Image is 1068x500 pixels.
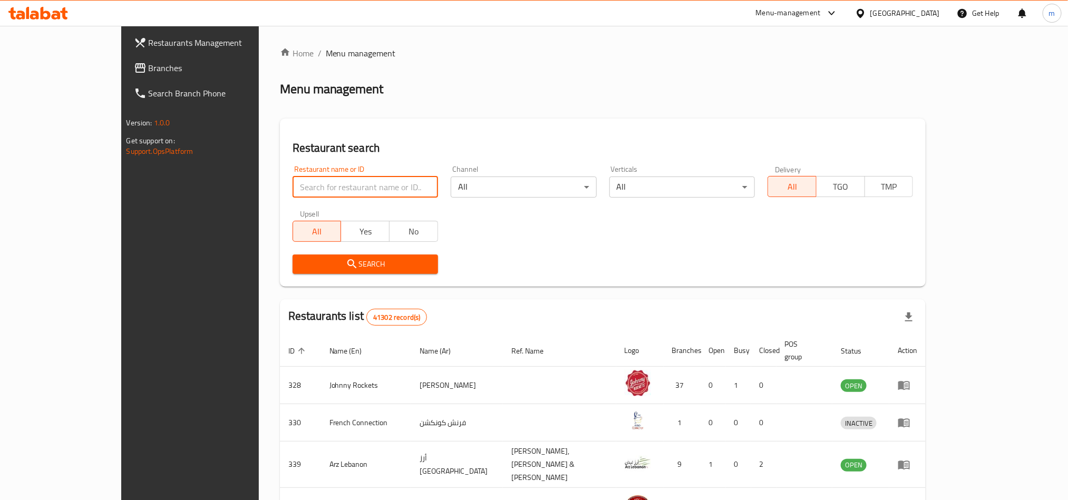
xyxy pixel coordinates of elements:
div: Total records count [366,309,427,326]
td: 0 [701,404,726,442]
span: OPEN [841,380,867,392]
h2: Restaurants list [288,308,428,326]
td: 9 [664,442,701,488]
span: Branches [149,62,291,74]
span: 1.0.0 [154,116,170,130]
button: TGO [816,176,865,197]
div: All [609,177,755,198]
a: Search Branch Phone [125,81,299,106]
span: ID [288,345,308,357]
span: TMP [869,179,909,194]
span: No [394,224,434,239]
td: 37 [664,367,701,404]
div: Menu [898,379,917,391]
td: 1 [664,404,701,442]
h2: Menu management [280,81,384,97]
span: INACTIVE [841,417,877,429]
span: Search Branch Phone [149,87,291,100]
td: 330 [280,404,321,442]
h2: Restaurant search [293,140,914,156]
span: Search [301,258,430,271]
div: Menu [898,416,917,429]
span: Yes [345,224,385,239]
nav: breadcrumb [280,47,926,60]
div: [GEOGRAPHIC_DATA] [870,7,940,19]
a: Support.OpsPlatform [127,144,193,158]
td: [PERSON_NAME] [411,367,503,404]
th: Closed [751,335,776,367]
li: / [318,47,322,60]
input: Search for restaurant name or ID.. [293,177,438,198]
button: TMP [865,176,914,197]
td: 0 [726,404,751,442]
td: 2 [751,442,776,488]
span: m [1049,7,1055,19]
span: POS group [785,338,820,363]
td: 1 [726,367,751,404]
div: Menu [898,458,917,471]
td: 1 [701,442,726,488]
div: Menu-management [756,7,821,19]
button: All [768,176,817,197]
th: Action [889,335,926,367]
label: Upsell [300,210,319,218]
span: OPEN [841,459,867,471]
span: TGO [821,179,861,194]
span: All [297,224,337,239]
td: French Connection [321,404,412,442]
div: OPEN [841,459,867,472]
img: Arz Lebanon [625,449,651,476]
td: 328 [280,367,321,404]
img: Johnny Rockets [625,370,651,396]
button: Yes [341,221,390,242]
span: Restaurants Management [149,36,291,49]
span: All [772,179,812,194]
td: 0 [751,367,776,404]
label: Delivery [775,165,801,173]
span: Get support on: [127,134,175,148]
span: Status [841,345,875,357]
span: Name (Ar) [420,345,464,357]
div: Export file [896,305,921,330]
span: Ref. Name [511,345,557,357]
th: Logo [616,335,664,367]
button: No [389,221,438,242]
button: Search [293,254,438,274]
th: Busy [726,335,751,367]
div: All [451,177,596,198]
td: Arz Lebanon [321,442,412,488]
td: 0 [726,442,751,488]
img: French Connection [625,407,651,434]
td: فرنش كونكشن [411,404,503,442]
td: Johnny Rockets [321,367,412,404]
td: 339 [280,442,321,488]
span: Menu management [326,47,396,60]
td: أرز [GEOGRAPHIC_DATA] [411,442,503,488]
td: 0 [751,404,776,442]
div: INACTIVE [841,417,877,429]
span: Version: [127,116,152,130]
td: [PERSON_NAME],[PERSON_NAME] & [PERSON_NAME] [503,442,616,488]
span: Name (En) [329,345,376,357]
th: Branches [664,335,701,367]
th: Open [701,335,726,367]
a: Branches [125,55,299,81]
td: 0 [701,367,726,404]
a: Restaurants Management [125,30,299,55]
button: All [293,221,342,242]
span: 41302 record(s) [367,312,426,322]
